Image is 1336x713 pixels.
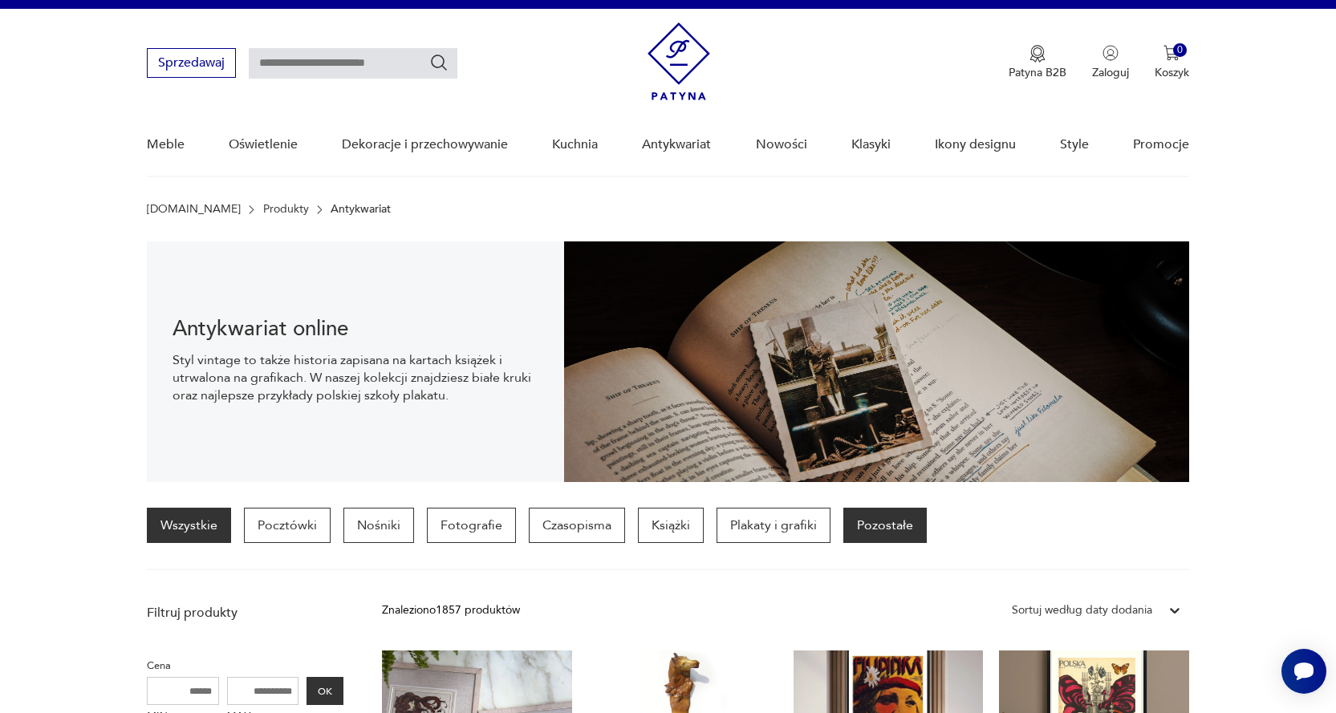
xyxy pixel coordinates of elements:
[1060,114,1089,176] a: Style
[147,203,241,216] a: [DOMAIN_NAME]
[1155,65,1189,80] p: Koszyk
[147,508,231,543] a: Wszystkie
[1029,45,1046,63] img: Ikona medalu
[642,114,711,176] a: Antykwariat
[935,114,1016,176] a: Ikony designu
[307,677,343,705] button: OK
[147,604,343,622] p: Filtruj produkty
[717,508,830,543] a: Plakaty i grafiki
[1281,649,1326,694] iframe: Smartsupp widget button
[427,508,516,543] a: Fotografie
[147,657,343,675] p: Cena
[564,241,1189,482] img: c8a9187830f37f141118a59c8d49ce82.jpg
[1009,45,1066,80] a: Ikona medaluPatyna B2B
[1092,45,1129,80] button: Zaloguj
[843,508,927,543] a: Pozostałe
[342,114,508,176] a: Dekoracje i przechowywanie
[1092,65,1129,80] p: Zaloguj
[851,114,891,176] a: Klasyki
[638,508,704,543] a: Książki
[1133,114,1189,176] a: Promocje
[147,114,185,176] a: Meble
[147,59,236,70] a: Sprzedawaj
[1163,45,1180,61] img: Ikona koszyka
[1009,65,1066,80] p: Patyna B2B
[1173,43,1187,57] div: 0
[1009,45,1066,80] button: Patyna B2B
[429,53,449,72] button: Szukaj
[1012,602,1152,619] div: Sortuj według daty dodania
[173,319,538,338] h1: Antykwariat online
[1155,45,1189,80] button: 0Koszyk
[331,203,391,216] p: Antykwariat
[1103,45,1119,61] img: Ikonka użytkownika
[244,508,331,543] a: Pocztówki
[147,48,236,78] button: Sprzedawaj
[648,22,710,100] img: Patyna - sklep z meblami i dekoracjami vintage
[529,508,625,543] a: Czasopisma
[173,351,538,404] p: Styl vintage to także historia zapisana na kartach książek i utrwalona na grafikach. W naszej kol...
[552,114,598,176] a: Kuchnia
[229,114,298,176] a: Oświetlenie
[343,508,414,543] a: Nośniki
[382,602,520,619] div: Znaleziono 1857 produktów
[756,114,807,176] a: Nowości
[263,203,309,216] a: Produkty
